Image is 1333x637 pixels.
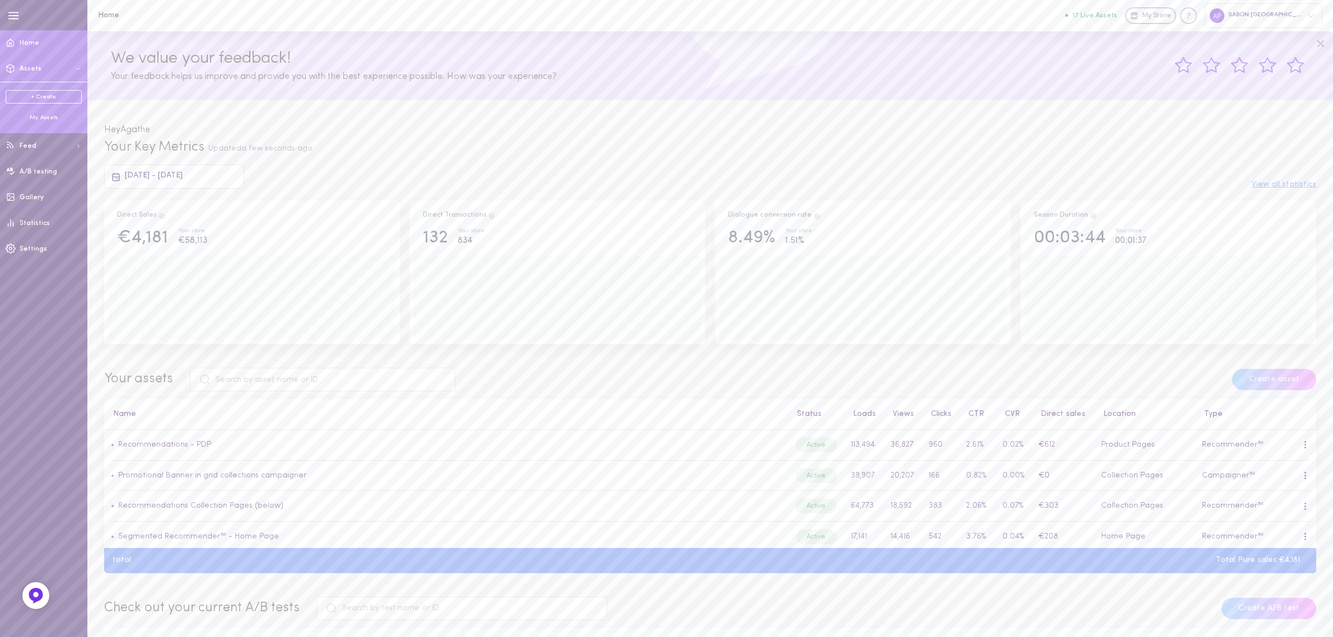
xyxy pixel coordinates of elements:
span: Total transactions from users who clicked on a product through Dialogue assets, and purchased the... [488,212,496,218]
td: 0.02% [996,430,1032,461]
td: 3.76% [959,522,996,552]
div: SABON [GEOGRAPHIC_DATA] [1205,3,1322,27]
span: Track how your session duration increase once users engage with your Assets [1090,212,1098,218]
td: 0.07% [996,491,1032,522]
a: Recommendations - PDP [118,441,211,449]
button: Direct sales [1035,410,1085,418]
span: Recommender™ [1202,502,1264,510]
td: 383 [922,491,959,522]
td: 960 [922,430,959,461]
button: Views [887,410,914,418]
div: My Assets [6,114,82,122]
a: Promotional Banner in grid collections campaigner [114,471,306,480]
div: Session Duration [1034,210,1098,221]
div: 00:03:44 [1034,228,1106,248]
div: Your store [1115,228,1146,235]
a: Create A/B test [1222,604,1316,612]
button: Create A/B test [1222,598,1316,619]
a: My Store [1125,7,1176,24]
span: Updated a few seconds ago [208,144,313,153]
td: 542 [922,522,959,552]
td: 0.04% [996,522,1032,552]
td: 2.06% [959,491,996,522]
span: Statistics [20,220,50,227]
span: • [111,441,114,449]
div: Active [796,438,837,452]
a: Recommendations - PDP [114,441,211,449]
td: 166 [922,460,959,491]
div: Active [796,469,837,483]
span: Home Page [1101,532,1145,541]
td: 20,207 [884,460,922,491]
div: Total Pure sales: €4,181 [1208,556,1308,564]
td: 64,773 [844,491,884,522]
div: total [104,556,139,564]
td: 113,494 [844,430,884,461]
td: 36,827 [884,430,922,461]
button: 17 Live Assets [1065,12,1117,19]
span: Your assets [104,372,173,386]
span: Check out your current A/B tests [104,601,300,615]
span: Recommender™ [1202,441,1264,449]
td: 14,416 [884,522,922,552]
div: 1.51% [785,234,812,248]
div: Your store [458,228,484,235]
div: 834 [458,234,484,248]
div: Direct Sales [117,210,166,221]
span: Hey Agathe [104,125,150,134]
td: 18,592 [884,491,922,522]
div: Dialogue conversion rate [728,210,821,221]
a: Recommendations Collection Pages (below) [118,502,283,510]
span: • [111,532,114,541]
div: Active [796,530,837,544]
span: Collection Pages [1101,471,1163,480]
a: + Create [6,90,82,104]
a: Segmented Recommender™ - Home Page [114,532,279,541]
span: The percentage of users who interacted with one of Dialogue`s assets and ended up purchasing in t... [813,212,821,218]
span: Your Key Metrics [104,140,204,154]
a: Segmented Recommender™ - Home Page [118,532,279,541]
td: €0 [1032,460,1095,491]
span: • [111,502,114,510]
a: 17 Live Assets [1065,12,1125,20]
span: • [111,471,114,480]
button: Name [108,410,136,418]
span: Gallery [20,194,44,201]
span: Direct Sales are the result of users clicking on a product and then purchasing the exact same pro... [158,212,166,218]
span: [DATE] - [DATE] [125,171,183,180]
input: Search by test name or ID [316,597,607,620]
span: Settings [20,246,47,252]
span: Product Pages [1101,441,1155,449]
div: 8.49% [728,228,775,248]
div: Your store [178,228,207,235]
a: Recommendations Collection Pages (below) [114,502,283,510]
input: Search by asset name or ID [190,368,455,391]
div: Your store [785,228,812,235]
div: Active [796,499,837,513]
span: Your feedback helps us improve and provide you with the best experience possible. How was your ex... [111,72,557,81]
span: My Store [1142,11,1171,21]
div: 00:01:37 [1115,234,1146,248]
button: Loads [847,410,876,418]
span: Feed [20,143,36,149]
h1: Home [98,11,283,20]
span: A/B testing [20,168,57,175]
div: Knowledge center [1180,7,1197,24]
div: 132 [423,228,448,248]
td: €303 [1032,491,1095,522]
div: Direct Transactions [423,210,496,221]
span: Collection Pages [1101,502,1163,510]
td: 39,907 [844,460,884,491]
button: CTR [963,410,984,418]
td: €208 [1032,522,1095,552]
span: Recommender™ [1202,532,1264,541]
td: €612 [1032,430,1095,461]
span: Campaigner™ [1202,471,1255,480]
button: Create asset [1232,369,1316,390]
span: We value your feedback! [111,50,291,67]
button: Status [791,410,822,418]
td: 2.61% [959,430,996,461]
img: Feedback Button [27,587,44,604]
a: Promotional Banner in grid collections campaigner [118,471,306,480]
div: €4,181 [117,228,168,248]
